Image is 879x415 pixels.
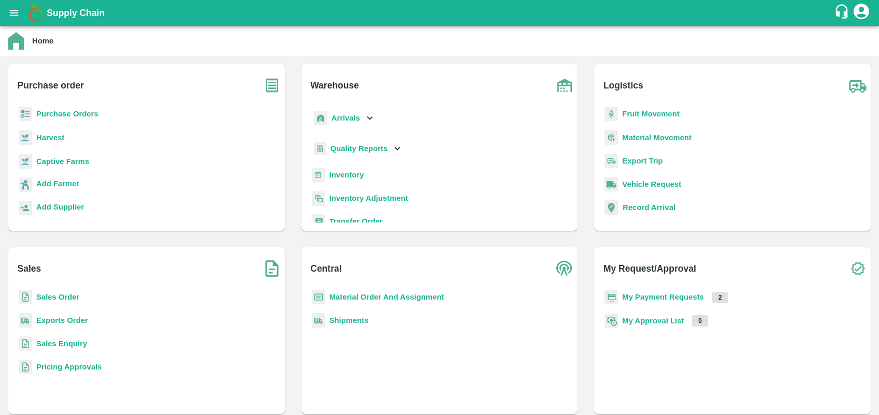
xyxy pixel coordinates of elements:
div: customer-support [834,4,852,22]
img: qualityReport [314,142,326,155]
b: Add Supplier [36,203,84,211]
p: 0 [692,315,708,327]
a: Add Supplier [36,201,84,215]
img: soSales [259,256,285,281]
img: delivery [604,154,618,169]
a: Inventory Adjustment [329,194,408,202]
a: Sales Enquiry [36,339,87,348]
a: Pricing Approvals [36,363,102,371]
img: reciept [19,107,32,122]
img: fruit [604,107,618,122]
img: central [552,256,578,281]
img: vehicle [604,177,618,192]
b: Sales [18,261,41,276]
div: account of current user [852,2,871,24]
img: sales [19,290,32,305]
img: inventory [312,191,325,206]
b: Central [310,261,341,276]
img: centralMaterial [312,290,325,305]
img: home [8,32,24,50]
a: Material Order And Assignment [329,293,444,301]
img: farmer [19,177,32,192]
a: Record Arrival [623,203,675,212]
img: truck [845,72,871,98]
a: Fruit Movement [622,110,680,118]
b: Add Farmer [36,180,79,188]
a: My Payment Requests [622,293,704,301]
a: My Approval List [622,317,684,325]
b: Arrivals [332,114,360,122]
b: Purchase order [18,78,84,93]
img: harvest [19,154,32,169]
b: Warehouse [310,78,359,93]
img: logo [26,3,47,23]
img: whInventory [312,168,325,183]
a: Vehicle Request [622,180,681,188]
img: warehouse [552,72,578,98]
p: 2 [712,292,728,303]
img: supplier [19,201,32,216]
a: Captive Farms [36,157,89,166]
div: Quality Reports [312,138,404,159]
img: purchase [259,72,285,98]
a: Supply Chain [47,6,834,20]
a: Exports Order [36,316,88,324]
img: shipments [19,313,32,328]
a: Purchase Orders [36,110,98,118]
img: whArrival [314,111,327,126]
div: Arrivals [312,107,376,130]
b: Logistics [603,78,643,93]
img: sales [19,336,32,351]
a: Transfer Order [329,217,383,226]
a: Sales Order [36,293,79,301]
img: material [604,130,618,145]
img: approval [604,313,618,329]
button: open drawer [2,1,26,25]
b: Supply Chain [47,8,105,18]
img: harvest [19,130,32,145]
a: Export Trip [622,157,662,165]
a: Shipments [329,316,369,324]
b: Quality Reports [330,144,388,153]
a: Material Movement [622,134,691,142]
img: shipments [312,313,325,328]
a: Harvest [36,134,64,142]
b: My Request/Approval [603,261,696,276]
a: Inventory [329,171,364,179]
img: sales [19,360,32,375]
a: Add Farmer [36,178,79,192]
img: payment [604,290,618,305]
img: check [845,256,871,281]
img: whTransfer [312,214,325,229]
b: Home [32,37,53,45]
img: recordArrival [604,200,618,215]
